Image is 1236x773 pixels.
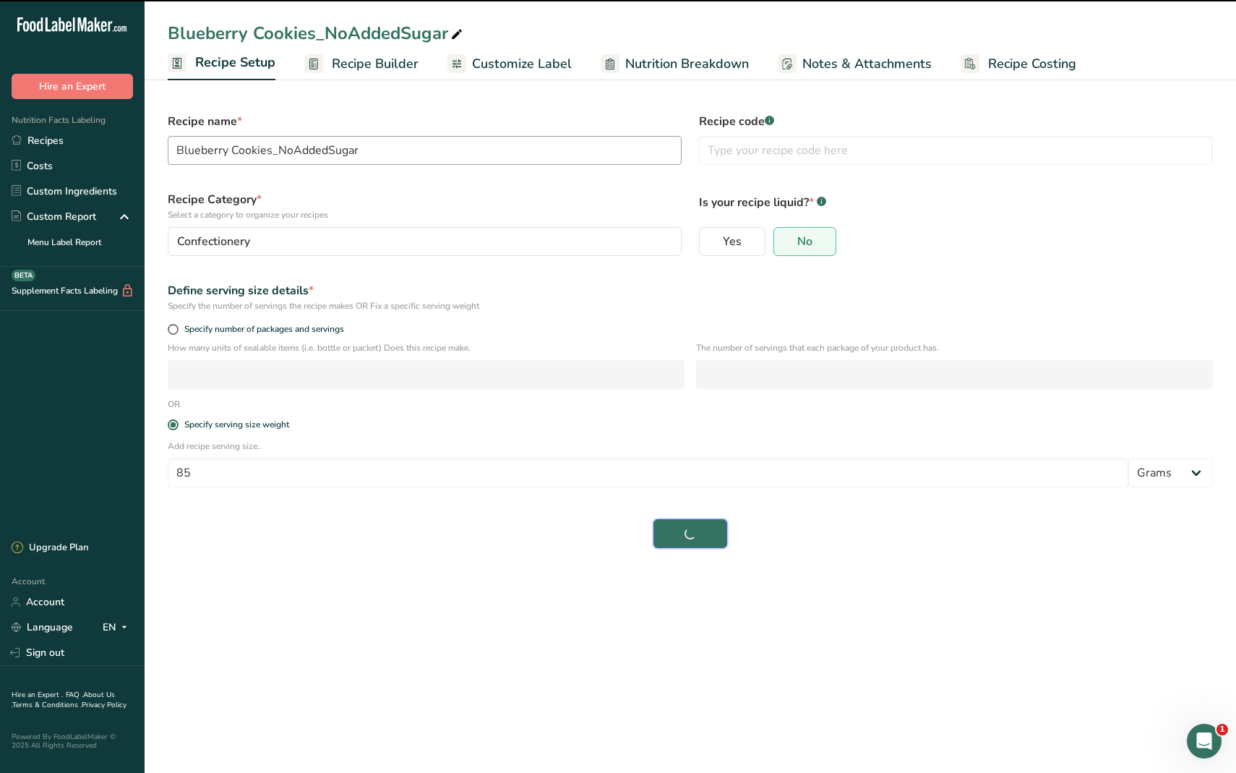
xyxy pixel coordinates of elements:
[159,398,189,411] div: OR
[12,690,115,710] a: About Us .
[168,341,684,354] p: How many units of sealable items (i.e. bottle or packet) Does this recipe make.
[304,48,419,80] a: Recipe Builder
[699,191,1213,211] p: Is your recipe liquid?
[168,46,275,81] a: Recipe Setup
[12,690,63,700] a: Hire an Expert .
[168,191,682,221] label: Recipe Category
[12,733,133,750] div: Powered By FoodLabelMaker © 2025 All Rights Reserved
[168,113,682,130] label: Recipe name
[1187,724,1222,759] iframe: Intercom live chat
[168,299,1213,312] div: Specify the number of servings the recipe makes OR Fix a specific serving weight
[988,54,1076,74] span: Recipe Costing
[82,700,126,710] a: Privacy Policy
[168,458,1128,487] input: Type your serving size here
[447,48,572,80] a: Customize Label
[12,270,35,281] div: BETA
[696,341,1213,354] p: The number of servings that each package of your product has.
[778,48,932,80] a: Notes & Attachments
[184,419,289,430] div: Specify serving size weight
[12,74,133,99] button: Hire an Expert
[103,619,133,636] div: EN
[601,48,749,80] a: Nutrition Breakdown
[195,53,275,72] span: Recipe Setup
[797,234,812,249] span: No
[168,136,682,165] input: Type your recipe name here
[12,209,96,224] div: Custom Report
[723,234,742,249] span: Yes
[332,54,419,74] span: Recipe Builder
[699,136,1213,165] input: Type your recipe code here
[168,282,1213,299] div: Define serving size details
[177,233,250,250] span: Confectionery
[625,54,749,74] span: Nutrition Breakdown
[472,54,572,74] span: Customize Label
[168,20,465,46] div: Blueberry Cookies_NoAddedSugar
[12,700,82,710] a: Terms & Conditions .
[12,615,73,640] a: Language
[168,440,1213,453] p: Add recipe serving size..
[179,324,344,335] span: Specify number of packages and servings
[802,54,932,74] span: Notes & Attachments
[12,541,88,555] div: Upgrade Plan
[168,227,682,256] button: Confectionery
[961,48,1076,80] a: Recipe Costing
[66,690,83,700] a: FAQ .
[699,113,1213,130] label: Recipe code
[168,208,682,221] p: Select a category to organize your recipes
[1216,724,1228,735] span: 1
